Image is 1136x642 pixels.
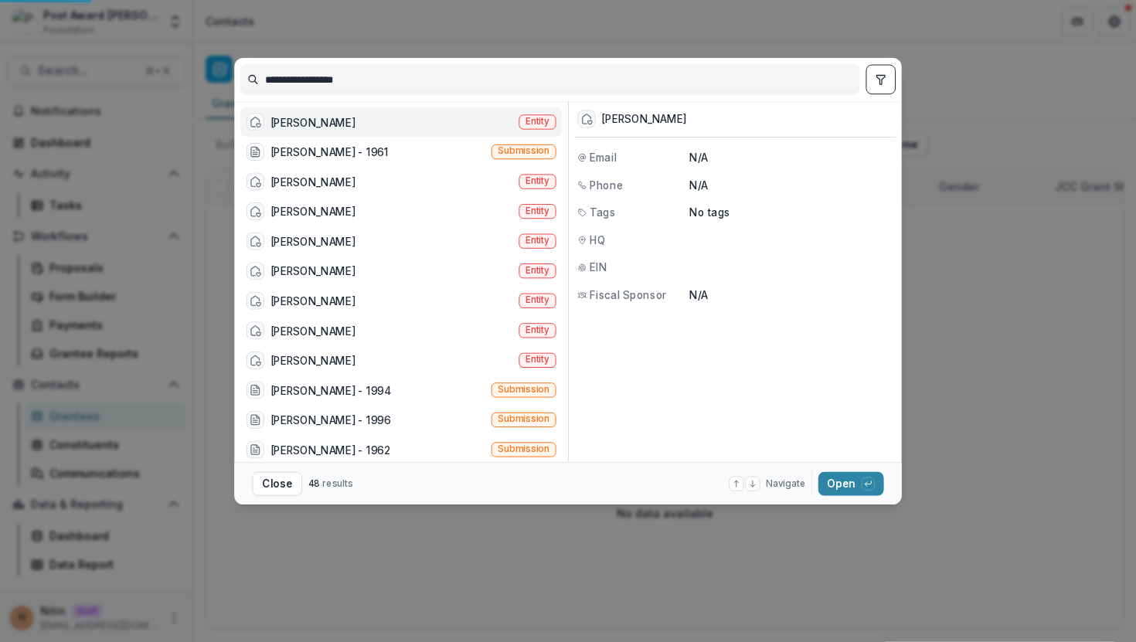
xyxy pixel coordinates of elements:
div: [PERSON_NAME] [270,263,355,278]
p: No tags [689,205,730,220]
span: Submission [498,414,549,425]
span: HQ [590,232,605,247]
span: Entity [525,355,549,365]
div: [PERSON_NAME] [270,322,355,338]
button: Open [818,472,884,496]
span: Entity [525,265,549,276]
span: Entity [525,324,549,335]
span: Entity [525,206,549,216]
span: Email [590,149,617,165]
span: results [322,477,353,488]
span: EIN [590,260,607,275]
span: Submission [498,384,549,395]
div: [PERSON_NAME] [270,174,355,189]
p: N/A [689,149,893,165]
div: [PERSON_NAME] - 1996 [270,412,391,427]
div: [PERSON_NAME] - 1961 [270,144,389,159]
p: N/A [689,287,893,303]
button: Close [252,472,302,496]
div: [PERSON_NAME] - 1962 [270,442,391,457]
span: Submission [498,146,549,157]
span: Entity [525,236,549,246]
span: Fiscal Sponsor [590,287,666,303]
span: Entity [525,175,549,186]
span: Entity [525,116,549,127]
div: [PERSON_NAME] [270,293,355,308]
span: Phone [590,177,623,192]
p: N/A [689,177,893,192]
div: [PERSON_NAME] [270,203,355,219]
button: toggle filters [866,65,896,95]
span: Navigate [766,477,805,490]
span: Submission [498,443,549,454]
div: [PERSON_NAME] [270,114,355,130]
div: [PERSON_NAME] - 1994 [270,382,392,398]
span: Entity [525,295,549,306]
div: [PERSON_NAME] [601,113,686,125]
div: [PERSON_NAME] [270,352,355,368]
span: Tags [590,205,616,220]
div: [PERSON_NAME] [270,233,355,249]
span: 48 [308,477,320,488]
